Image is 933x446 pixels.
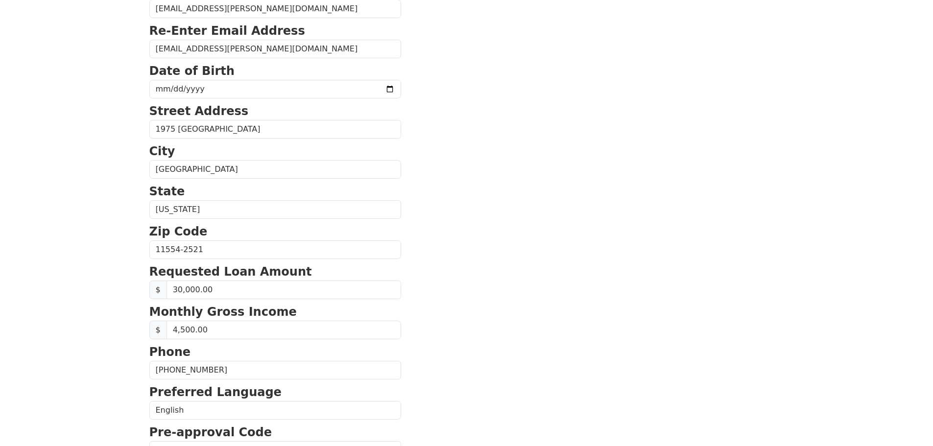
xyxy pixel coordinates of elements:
strong: Zip Code [149,225,208,238]
strong: Pre-approval Code [149,425,272,439]
input: Street Address [149,120,401,139]
p: Monthly Gross Income [149,303,401,321]
strong: Phone [149,345,191,359]
strong: City [149,144,175,158]
input: Re-Enter Email Address [149,40,401,58]
input: Requested Loan Amount [167,281,401,299]
span: $ [149,281,167,299]
strong: State [149,185,185,198]
strong: Street Address [149,104,249,118]
span: $ [149,321,167,339]
input: Phone [149,361,401,379]
input: Monthly Gross Income [167,321,401,339]
strong: Date of Birth [149,64,235,78]
strong: Re-Enter Email Address [149,24,305,38]
input: Zip Code [149,240,401,259]
strong: Requested Loan Amount [149,265,312,279]
strong: Preferred Language [149,385,282,399]
input: City [149,160,401,179]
